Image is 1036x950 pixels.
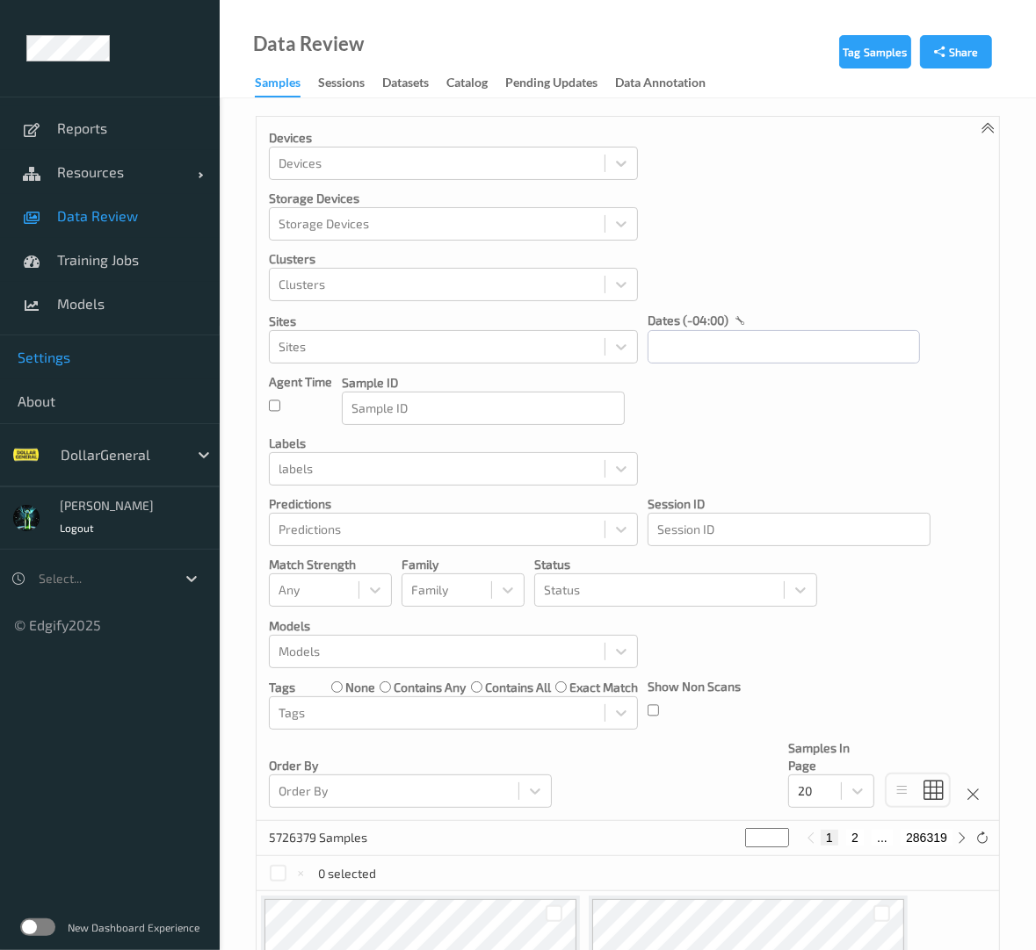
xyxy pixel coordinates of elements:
button: ... [872,830,893,846]
p: Storage Devices [269,190,638,207]
p: 5726379 Samples [269,829,401,846]
a: Sessions [318,71,382,96]
div: Samples [255,74,301,97]
label: exact match [569,679,638,696]
label: contains all [485,679,551,696]
a: Datasets [382,71,446,96]
button: 2 [846,830,864,846]
button: Tag Samples [839,35,911,68]
div: Pending Updates [505,74,598,96]
p: Predictions [269,495,638,513]
div: Catalog [446,74,488,96]
a: Samples [255,71,318,97]
p: labels [269,435,638,452]
p: Agent Time [269,373,332,391]
a: Data Annotation [615,71,723,96]
p: Tags [269,679,295,696]
label: none [345,679,375,696]
p: Status [534,556,817,573]
p: Show Non Scans [648,678,741,695]
div: Data Annotation [615,74,706,96]
button: Share [920,35,992,68]
p: dates (-04:00) [648,312,728,329]
div: Sessions [318,74,365,96]
div: Data Review [253,35,364,53]
p: Session ID [648,495,931,513]
p: Sample ID [342,374,625,392]
p: Family [402,556,525,573]
p: 0 selected [319,865,377,882]
p: Sites [269,313,638,330]
p: Models [269,617,638,635]
p: Order By [269,757,552,774]
p: Clusters [269,250,638,268]
p: Samples In Page [788,739,874,774]
button: 286319 [901,830,953,846]
p: Match Strength [269,556,392,573]
button: 1 [821,830,838,846]
a: Catalog [446,71,505,96]
p: Devices [269,129,638,147]
a: Pending Updates [505,71,615,96]
label: contains any [394,679,466,696]
div: Datasets [382,74,429,96]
